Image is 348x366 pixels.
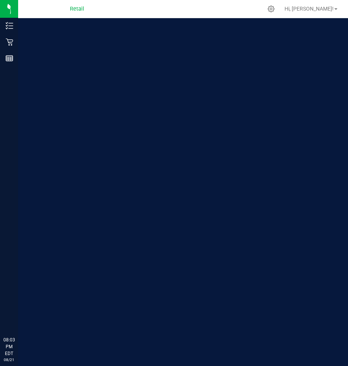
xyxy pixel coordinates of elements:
[266,5,276,12] div: Manage settings
[3,357,15,363] p: 08/21
[285,6,334,12] span: Hi, [PERSON_NAME]!
[6,38,13,46] inline-svg: Retail
[6,55,13,62] inline-svg: Reports
[70,6,84,12] span: Retail
[3,336,15,357] p: 08:03 PM EDT
[6,22,13,30] inline-svg: Inventory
